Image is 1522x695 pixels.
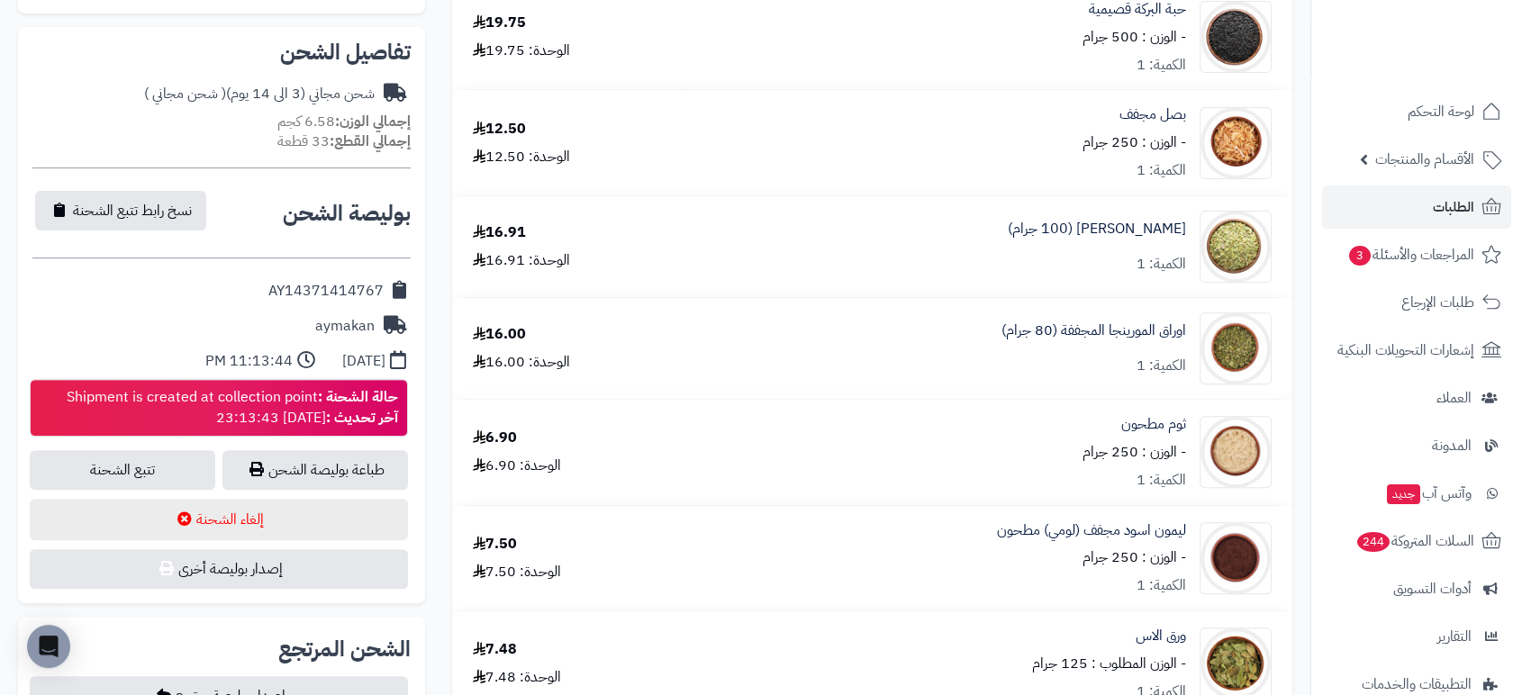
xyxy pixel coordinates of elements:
[1387,484,1420,504] span: جديد
[1322,185,1511,229] a: الطلبات
[1322,615,1511,658] a: التقارير
[1347,242,1474,267] span: المراجعات والأسئلة
[1001,320,1186,341] a: اوراق المورينجا المجففة (80 جرام)
[1119,104,1186,125] a: بصل مجفف
[1137,254,1186,275] div: الكمية: 1
[32,41,411,63] h2: تفاصيل الشحن
[315,316,375,337] div: aymakan
[1137,356,1186,376] div: الكمية: 1
[473,324,526,345] div: 16.00
[1337,338,1474,363] span: إشعارات التحويلات البنكية
[1200,522,1271,594] img: 1633580797-Black%20Lime%20Powder-90x90.jpg
[318,386,398,408] strong: حالة الشحنة :
[473,222,526,243] div: 16.91
[342,351,385,372] div: [DATE]
[1322,281,1511,324] a: طلبات الإرجاع
[330,131,411,152] strong: إجمالي القطع:
[1032,653,1186,674] small: - الوزن المطلوب : 125 جرام
[27,625,70,668] div: Open Intercom Messenger
[1433,194,1474,220] span: الطلبات
[1137,160,1186,181] div: الكمية: 1
[335,111,411,132] strong: إجمالي الوزن:
[473,639,517,660] div: 7.48
[473,250,570,271] div: الوحدة: 16.91
[473,428,517,448] div: 6.90
[1200,312,1271,384] img: 1633578113-Moringa-90x90.jpg
[473,667,561,688] div: الوحدة: 7.48
[1322,519,1511,563] a: السلات المتروكة244
[1400,48,1505,86] img: logo-2.png
[144,83,226,104] span: ( شحن مجاني )
[1322,424,1511,467] a: المدونة
[1121,414,1186,435] a: ثوم مطحون
[1083,26,1186,48] small: - الوزن : 500 جرام
[73,200,192,221] span: نسخ رابط تتبع الشحنة
[997,520,1186,541] a: ليمون اسود مجفف (لومي) مطحون
[1322,233,1511,276] a: المراجعات والأسئلة3
[30,549,408,589] button: إصدار بوليصة أخرى
[1385,481,1472,506] span: وآتس آب
[277,111,411,132] small: 6.58 كجم
[1137,470,1186,491] div: الكمية: 1
[277,131,411,152] small: 33 قطعة
[473,147,570,167] div: الوحدة: 12.50
[1322,376,1511,420] a: العملاء
[205,351,293,372] div: 11:13:44 PM
[1393,576,1472,601] span: أدوات التسويق
[1349,246,1371,266] span: 3
[144,84,375,104] div: شحن مجاني (3 الى 14 يوم)
[473,41,570,61] div: الوحدة: 19.75
[1408,99,1474,124] span: لوحة التحكم
[1083,441,1186,463] small: - الوزن : 250 جرام
[1322,567,1511,610] a: أدوات التسويق
[30,499,408,540] button: إلغاء الشحنة
[283,203,411,224] h2: بوليصة الشحن
[278,638,411,660] h2: الشحن المرتجع
[35,191,206,230] button: نسخ رابط تتبع الشحنة
[1355,528,1474,554] span: السلات المتروكة
[473,562,561,582] div: الوحدة: 7.50
[1137,55,1186,76] div: الكمية: 1
[30,450,215,490] a: تتبع الشحنة
[473,119,526,140] div: 12.50
[1083,131,1186,153] small: - الوزن : 250 جرام
[1322,90,1511,133] a: لوحة التحكم
[1008,219,1186,239] a: [PERSON_NAME] (100 جرام)
[1401,290,1474,315] span: طلبات الإرجاع
[473,534,517,555] div: 7.50
[268,281,384,302] div: AY14371414767
[1437,624,1472,649] span: التقارير
[1357,532,1390,552] span: 244
[1137,575,1186,596] div: الكمية: 1
[1432,433,1472,458] span: المدونة
[1200,211,1271,283] img: 1628237366-Oregano-90x90.jpg
[1322,472,1511,515] a: وآتس آبجديد
[1436,385,1472,411] span: العملاء
[67,387,398,429] div: Shipment is created at collection point [DATE] 23:13:43
[1136,626,1186,646] a: ورق الاس
[1375,147,1474,172] span: الأقسام والمنتجات
[222,450,408,490] a: طباعة بوليصة الشحن
[473,352,570,373] div: الوحدة: 16.00
[1200,107,1271,179] img: 1628191325-Onion-90x90.jpg
[326,407,398,429] strong: آخر تحديث :
[473,456,561,476] div: الوحدة: 6.90
[1322,329,1511,372] a: إشعارات التحويلات البنكية
[473,13,526,33] div: 19.75
[1200,416,1271,488] img: 1639897145-Garlic%20Powder-90x90.jpg
[1083,546,1186,568] small: - الوزن : 250 جرام
[1200,1,1271,73] img: black%20caraway-90x90.jpg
